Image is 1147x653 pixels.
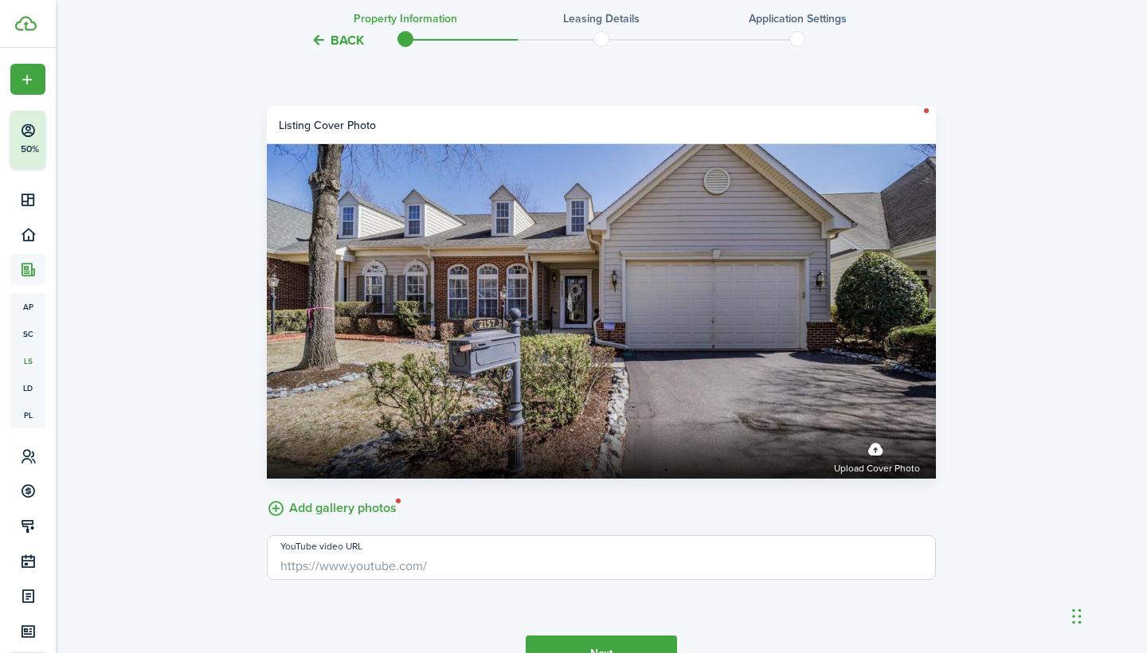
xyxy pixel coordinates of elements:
[834,435,920,477] label: Upload cover photo
[10,293,45,320] a: ap
[1072,592,1082,640] div: Drag
[354,10,457,27] h3: Property information
[834,461,920,477] span: Upload cover photo
[10,320,45,347] a: sc
[20,143,40,156] p: 50%
[10,111,143,168] button: 50%
[563,10,640,27] h3: Leasing details
[749,10,847,27] h3: Application settings
[15,16,37,31] img: TenantCloud
[10,347,45,374] a: ls
[10,374,45,401] a: ld
[311,32,364,49] button: Back
[267,535,936,580] input: https://www.youtube.com/
[1067,577,1147,653] iframe: Chat Widget
[10,401,45,428] a: pl
[10,64,45,95] button: Open menu
[279,117,376,134] div: Listing cover photo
